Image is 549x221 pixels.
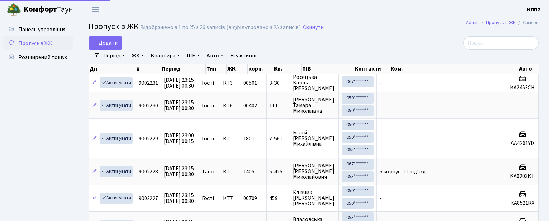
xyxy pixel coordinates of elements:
span: 5-425 [269,169,287,174]
span: 9002229 [139,135,158,142]
a: Пропуск в ЖК [3,36,73,50]
th: Кв. [273,64,302,74]
span: 9002227 [139,195,158,202]
a: Неактивні [228,50,259,62]
span: Бєлєй [PERSON_NAME] Михайлівна [293,130,336,147]
span: Росецька Каріна [PERSON_NAME] [293,74,336,91]
b: Комфорт [24,4,57,15]
span: КТ3 [223,80,237,86]
span: - [379,135,382,142]
h5: KA0203KT [510,173,535,180]
span: Гості [202,136,214,141]
span: - [379,195,382,202]
span: Гості [202,103,214,108]
a: ЖК [129,50,147,62]
a: Додати [89,36,122,50]
img: logo.png [7,3,21,17]
a: Активувати [100,193,133,204]
nav: breadcrumb [456,15,549,30]
th: # [136,64,161,74]
a: Admin [466,19,479,26]
span: 9002231 [139,79,158,87]
th: ЖК [227,64,248,74]
span: Розширений пошук [18,54,67,61]
span: Ключик [PERSON_NAME] [PERSON_NAME] [293,190,336,206]
th: Контакти [354,64,390,74]
button: Переключити навігацію [87,4,104,15]
span: 5 корпус, 11 під'їзд [379,168,426,175]
h5: КА8521КХ [510,200,535,206]
span: Гості [202,196,214,201]
span: Таксі [202,169,214,174]
span: 9002228 [139,168,158,175]
th: Тип [206,64,227,74]
span: 3-30 [269,80,287,86]
span: 7-561 [269,136,287,141]
span: Пропуск в ЖК [89,21,139,33]
span: - [510,102,512,109]
span: 00402 [243,102,257,109]
a: КПП2 [527,6,541,14]
span: КТ [223,136,237,141]
th: Дії [89,64,136,74]
a: Квартира [148,50,182,62]
span: Панель управління [18,26,65,33]
div: Відображено з 1 по 25 з 26 записів (відфільтровано з 25 записів). [140,24,302,31]
a: Скинути [303,24,324,31]
span: - [379,79,382,87]
a: Авто [204,50,226,62]
span: 00501 [243,79,257,87]
span: [DATE] 23:15 [DATE] 00:30 [164,76,194,90]
a: Панель управління [3,23,73,36]
span: Пропуск в ЖК [18,40,52,47]
a: Розширений пошук [3,50,73,64]
span: [DATE] 23:15 [DATE] 00:30 [164,191,194,205]
input: Пошук... [463,36,539,50]
h5: АА4261YD [510,140,535,147]
span: 1801 [243,135,254,142]
span: 1405 [243,168,254,175]
span: КТ7 [223,196,237,201]
span: - [379,102,382,109]
span: 9002230 [139,102,158,109]
a: Активувати [100,133,133,144]
span: Гості [202,80,214,86]
a: Активувати [100,166,133,177]
span: Таун [24,4,73,16]
th: Ком. [390,64,518,74]
a: ПІБ [184,50,203,62]
li: Список [516,19,539,26]
th: ПІБ [302,64,354,74]
a: Період [100,50,128,62]
a: Активувати [100,77,133,88]
h5: KA2453CH [510,84,535,91]
th: Період [161,64,206,74]
span: [PERSON_NAME] [PERSON_NAME] Миколайович [293,163,336,180]
th: корп. [248,64,273,74]
span: КТ [223,169,237,174]
span: 111 [269,103,287,108]
a: Активувати [100,100,133,111]
span: 459 [269,196,287,201]
a: Пропуск в ЖК [486,19,516,26]
span: [DATE] 23:15 [DATE] 00:30 [164,165,194,178]
span: Додати [93,39,118,47]
span: [DATE] 23:00 [DATE] 00:15 [164,132,194,145]
span: КТ6 [223,103,237,108]
span: 00709 [243,195,257,202]
span: [PERSON_NAME] Тамара Миколаївна [293,97,336,114]
span: [DATE] 23:15 [DATE] 00:30 [164,99,194,112]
